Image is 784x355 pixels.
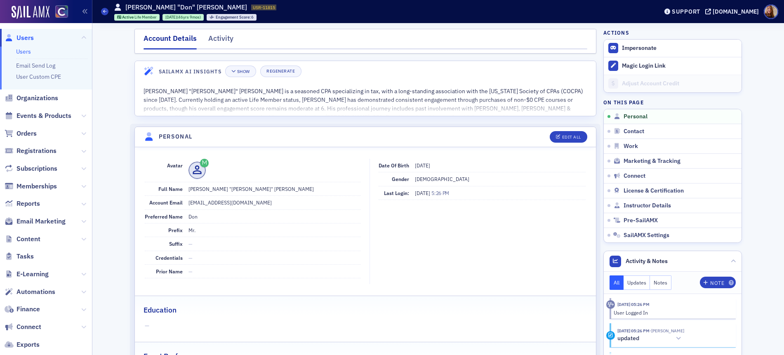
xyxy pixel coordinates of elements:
[705,9,762,14] button: [DOMAIN_NAME]
[237,69,250,74] div: Show
[624,232,669,239] span: SailAMX Settings
[16,129,37,138] span: Orders
[159,68,221,75] h4: SailAMX AI Insights
[158,186,183,192] span: Full Name
[16,322,41,331] span: Connect
[159,132,193,141] h4: Personal
[624,113,647,120] span: Personal
[392,176,409,182] span: Gender
[5,322,41,331] a: Connect
[188,268,193,275] span: —
[260,66,301,77] button: Regenerate
[16,33,34,42] span: Users
[122,14,134,20] span: Active
[610,275,624,290] button: All
[188,196,361,209] dd: [EMAIL_ADDRESS][DOMAIN_NAME]
[626,257,668,266] span: Activity & Notes
[5,94,58,103] a: Organizations
[624,158,680,165] span: Marketing & Tracking
[624,172,645,180] span: Connect
[149,199,183,206] span: Account Email
[207,14,257,21] div: Engagement Score: 6
[650,328,684,334] span: Don McNurlin
[384,190,409,196] span: Last Login:
[624,217,658,224] span: Pre-SailAMX
[188,182,361,195] dd: [PERSON_NAME] "[PERSON_NAME]" [PERSON_NAME]
[16,73,61,80] a: User Custom CPE
[5,146,57,155] a: Registrations
[16,287,55,296] span: Automations
[5,129,37,138] a: Orders
[49,5,68,19] a: View Homepage
[713,8,759,15] div: [DOMAIN_NAME]
[208,33,233,48] div: Activity
[5,235,40,244] a: Content
[415,172,586,186] dd: [DEMOGRAPHIC_DATA]
[216,14,252,20] span: Engagement Score :
[617,335,639,342] h5: updated
[16,111,71,120] span: Events & Products
[624,143,638,150] span: Work
[16,235,40,244] span: Content
[614,309,730,316] div: User Logged In
[12,6,49,19] img: SailAMX
[650,275,671,290] button: Notes
[156,268,183,275] span: Prior Name
[5,270,49,279] a: E-Learning
[188,223,361,237] dd: Mr.
[16,270,49,279] span: E-Learning
[5,217,66,226] a: Email Marketing
[5,111,71,120] a: Events & Products
[253,5,275,10] span: USR-11815
[622,62,737,70] div: Magic Login Link
[188,210,361,223] dd: Don
[16,305,40,314] span: Finance
[125,3,247,12] h1: [PERSON_NAME] "Don" [PERSON_NAME]
[162,14,204,21] div: 1978-12-22 00:00:00
[624,275,650,290] button: Updates
[117,14,157,20] a: Active Life Member
[169,240,183,247] span: Suffix
[155,254,183,261] span: Credentials
[145,322,586,330] span: —
[16,252,34,261] span: Tasks
[606,300,615,309] div: Activity
[415,162,430,169] span: [DATE]
[167,162,183,169] span: Avatar
[550,131,587,143] button: Edit All
[672,8,700,15] div: Support
[55,5,68,18] img: SailAMX
[5,252,34,261] a: Tasks
[622,45,657,52] button: Impersonate
[16,164,57,173] span: Subscriptions
[16,62,55,69] a: Email Send Log
[168,227,183,233] span: Prefix
[16,217,66,226] span: Email Marketing
[5,33,34,42] a: Users
[16,48,31,55] a: Users
[603,29,629,36] h4: Actions
[379,162,409,169] span: Date of Birth
[700,277,736,288] button: Note
[5,182,57,191] a: Memberships
[603,99,742,106] h4: On this page
[216,15,254,20] div: 6
[431,190,449,196] span: 5:26 PM
[144,305,177,315] h2: Education
[710,281,724,285] div: Note
[604,75,742,92] a: Adjust Account Credit
[606,331,615,340] div: Update
[617,328,650,334] time: 1/28/2025 05:26 PM
[16,199,40,208] span: Reports
[165,14,201,20] div: (46yrs 9mos)
[622,80,737,87] div: Adjust Account Credit
[165,14,177,20] span: [DATE]
[5,340,40,349] a: Exports
[134,14,157,20] span: Life Member
[16,340,40,349] span: Exports
[5,305,40,314] a: Finance
[604,57,742,75] button: Magic Login Link
[5,287,55,296] a: Automations
[188,240,193,247] span: —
